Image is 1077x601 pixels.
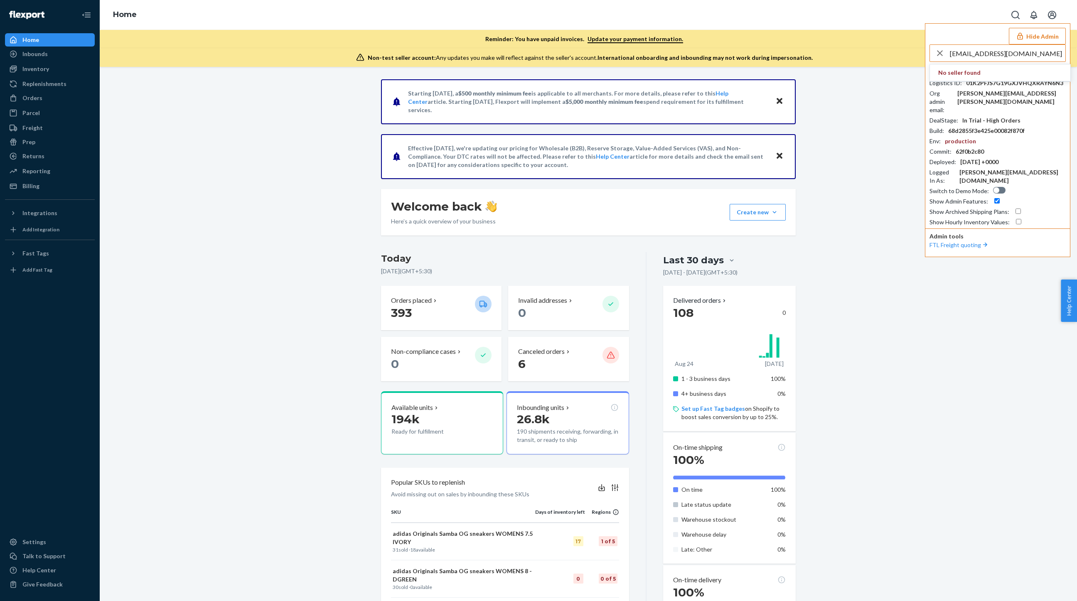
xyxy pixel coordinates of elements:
div: 68d2855f3e425e00082f870f [948,127,1025,135]
div: Show Hourly Inventory Values : [929,218,1010,226]
p: Inbounding units [517,403,564,412]
p: Ready for fulfillment [391,427,468,436]
button: Open Search Box [1007,7,1024,23]
span: 100% [771,375,786,382]
p: Non-compliance cases [391,347,456,356]
div: Parcel [22,109,40,117]
p: [DATE] - [DATE] ( GMT+5:30 ) [663,268,738,277]
a: Prep [5,135,95,149]
p: 4+ business days [681,390,763,398]
span: 0 [518,306,526,320]
p: [DATE] ( GMT+5:30 ) [381,267,629,275]
p: Available units [391,403,433,412]
p: Canceled orders [518,347,565,356]
a: Parcel [5,106,95,120]
div: Regions [585,508,619,515]
span: 100% [771,486,786,493]
p: Late: Other [681,545,763,554]
div: Inventory [22,65,49,73]
button: Close [774,96,785,108]
a: Inventory [5,62,95,76]
th: Days of inventory left [535,508,585,523]
div: Add Fast Tag [22,266,52,273]
a: Add Integration [5,223,95,236]
div: 01K2PFJS7G19GXJVHQXRAYN6N3 [966,79,1063,87]
a: Update your payment information. [588,35,683,43]
span: 0% [777,546,786,553]
span: International onboarding and inbounding may not work during impersonation. [598,54,813,61]
div: Add Integration [22,226,59,233]
a: Returns [5,150,95,163]
button: Help Center [1061,280,1077,322]
div: [PERSON_NAME][EMAIL_ADDRESS][DOMAIN_NAME] [959,168,1066,185]
div: Prep [22,138,35,146]
div: Returns [22,152,44,160]
p: Starting [DATE], a is applicable to all merchants. For more details, please refer to this article... [408,89,767,114]
span: $500 monthly minimum fee [458,90,531,97]
div: Deployed : [929,158,956,166]
div: Logistics ID : [929,79,962,87]
h3: Today [381,252,629,265]
a: Billing [5,179,95,193]
p: Orders placed [391,296,432,305]
button: Close Navigation [78,7,95,23]
div: Inbounds [22,50,48,58]
span: 31 [393,547,398,553]
a: Replenishments [5,77,95,91]
div: Switch to Demo Mode : [929,187,989,195]
img: hand-wave emoji [485,201,497,212]
div: 62f0b2c80 [956,147,984,156]
img: Flexport logo [9,11,44,19]
a: Home [5,33,95,47]
button: Available units194kReady for fulfillment [381,391,503,454]
span: 0% [777,531,786,538]
span: 18 [410,547,416,553]
div: Integrations [22,209,57,217]
a: FTL Freight quoting [929,241,989,248]
div: Talk to Support [22,552,66,560]
span: $5,000 monthly minimum fee [566,98,643,105]
p: Warehouse delay [681,530,763,539]
button: Hide Admin [1009,28,1066,44]
a: Freight [5,121,95,135]
div: [PERSON_NAME][EMAIL_ADDRESS][PERSON_NAME][DOMAIN_NAME] [957,89,1066,106]
button: Integrations [5,206,95,220]
th: SKU [391,508,535,523]
p: Here’s a quick overview of your business [391,217,497,226]
span: 0% [777,390,786,397]
p: Aug 24 [675,360,693,368]
button: Give Feedback [5,578,95,591]
span: 0% [777,516,786,523]
button: Fast Tags [5,247,95,260]
span: Non-test seller account: [368,54,436,61]
span: 393 [391,306,412,320]
div: In Trial - High Orders [962,116,1020,125]
div: [DATE] +0000 [960,158,998,166]
div: Help Center [22,566,56,574]
h1: Welcome back [391,199,497,214]
span: 0% [777,501,786,508]
span: 194k [391,412,420,426]
span: 108 [673,306,693,320]
button: Create new [730,204,786,221]
span: 30 [393,584,398,590]
a: Add Fast Tag [5,263,95,277]
input: Search or paste seller ID [950,45,1065,61]
button: Non-compliance cases 0 [381,337,502,381]
div: Show Archived Shipping Plans : [929,208,1009,216]
div: production [945,137,976,145]
span: 100% [673,585,704,599]
span: 100% [673,453,704,467]
div: Freight [22,124,43,132]
span: 26.8k [517,412,550,426]
p: [DATE] [765,360,784,368]
p: On time [681,486,763,494]
p: on Shopify to boost sales conversion by up to 25%. [681,405,786,421]
p: Warehouse stockout [681,515,763,524]
button: Canceled orders 6 [508,337,629,381]
button: Open account menu [1044,7,1060,23]
p: adidas Originals Samba OG sneakers WOMENS 7.5 IVORY [393,530,534,546]
div: Billing [22,182,39,190]
span: 0 [410,584,413,590]
p: On-time shipping [673,443,723,452]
